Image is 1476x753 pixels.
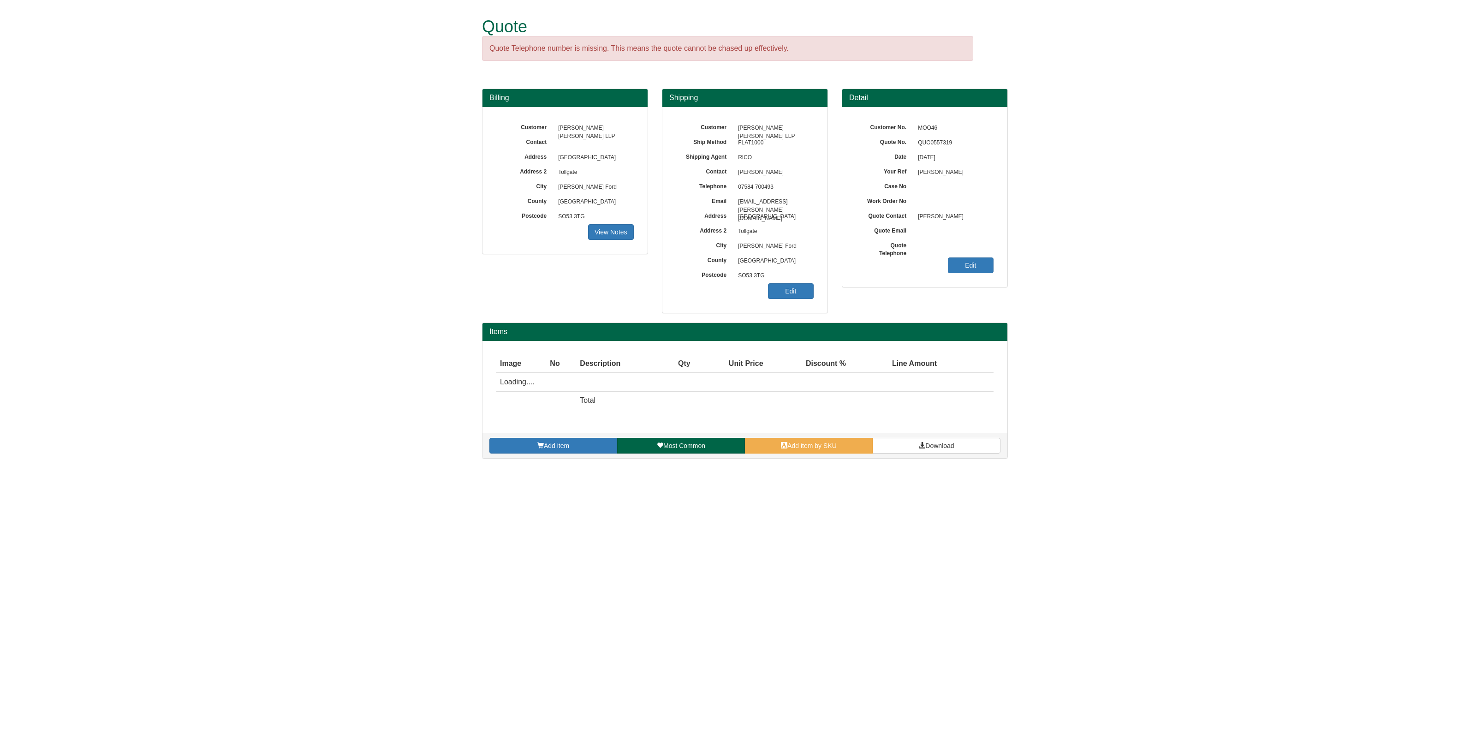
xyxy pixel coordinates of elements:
td: Loading.... [496,373,940,391]
th: No [546,355,576,373]
span: Download [925,442,954,449]
label: County [676,254,733,264]
span: [PERSON_NAME] [PERSON_NAME] LLP [553,121,634,136]
label: Customer No. [856,121,913,131]
th: Qty [660,355,694,373]
h1: Quote [482,18,973,36]
label: Address 2 [676,224,733,235]
span: [GEOGRAPHIC_DATA] [733,254,814,269]
span: [GEOGRAPHIC_DATA] [553,150,634,165]
h3: Billing [489,94,641,102]
th: Unit Price [694,355,767,373]
span: Add item [544,442,569,449]
label: Postcode [496,209,553,220]
span: SO53 3TG [733,269,814,283]
label: City [676,239,733,250]
span: SO53 3TG [553,209,634,224]
label: County [496,195,553,205]
label: Work Order No [856,195,913,205]
th: Discount % [767,355,850,373]
label: Quote Telephone [856,239,913,257]
span: [PERSON_NAME] Ford [553,180,634,195]
label: Ship Method [676,136,733,146]
span: 07584 700493 [733,180,814,195]
span: [GEOGRAPHIC_DATA] [733,209,814,224]
label: City [496,180,553,191]
label: Postcode [676,269,733,279]
span: [DATE] [913,150,994,165]
a: View Notes [588,224,634,240]
span: [EMAIL_ADDRESS][PERSON_NAME][DOMAIN_NAME] [733,195,814,209]
label: Case No [856,180,913,191]
h3: Shipping [669,94,821,102]
label: Address 2 [496,165,553,176]
a: Edit [948,257,994,273]
span: QUO0557319 [913,136,994,150]
label: Date [856,150,913,161]
span: [PERSON_NAME] [PERSON_NAME] LLP [733,121,814,136]
span: [PERSON_NAME] Ford [733,239,814,254]
h3: Detail [849,94,1000,102]
label: Quote No. [856,136,913,146]
span: [PERSON_NAME] [913,165,994,180]
span: [PERSON_NAME] [913,209,994,224]
span: [PERSON_NAME] [733,165,814,180]
label: Shipping Agent [676,150,733,161]
span: [GEOGRAPHIC_DATA] [553,195,634,209]
label: Customer [676,121,733,131]
span: Tollgate [553,165,634,180]
label: Your Ref [856,165,913,176]
span: Tollgate [733,224,814,239]
label: Quote Email [856,224,913,235]
div: Quote Telephone number is missing. This means the quote cannot be chased up effectively. [482,36,973,61]
h2: Items [489,328,1000,336]
span: FLAT1000 [733,136,814,150]
label: Contact [496,136,553,146]
label: Contact [676,165,733,176]
span: Add item by SKU [787,442,837,449]
span: MOO46 [913,121,994,136]
th: Line Amount [850,355,940,373]
label: Telephone [676,180,733,191]
span: RICO [733,150,814,165]
label: Address [496,150,553,161]
th: Image [496,355,546,373]
label: Email [676,195,733,205]
label: Quote Contact [856,209,913,220]
th: Description [576,355,660,373]
a: Edit [768,283,814,299]
span: Most Common [663,442,705,449]
label: Address [676,209,733,220]
label: Customer [496,121,553,131]
td: Total [576,392,660,410]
